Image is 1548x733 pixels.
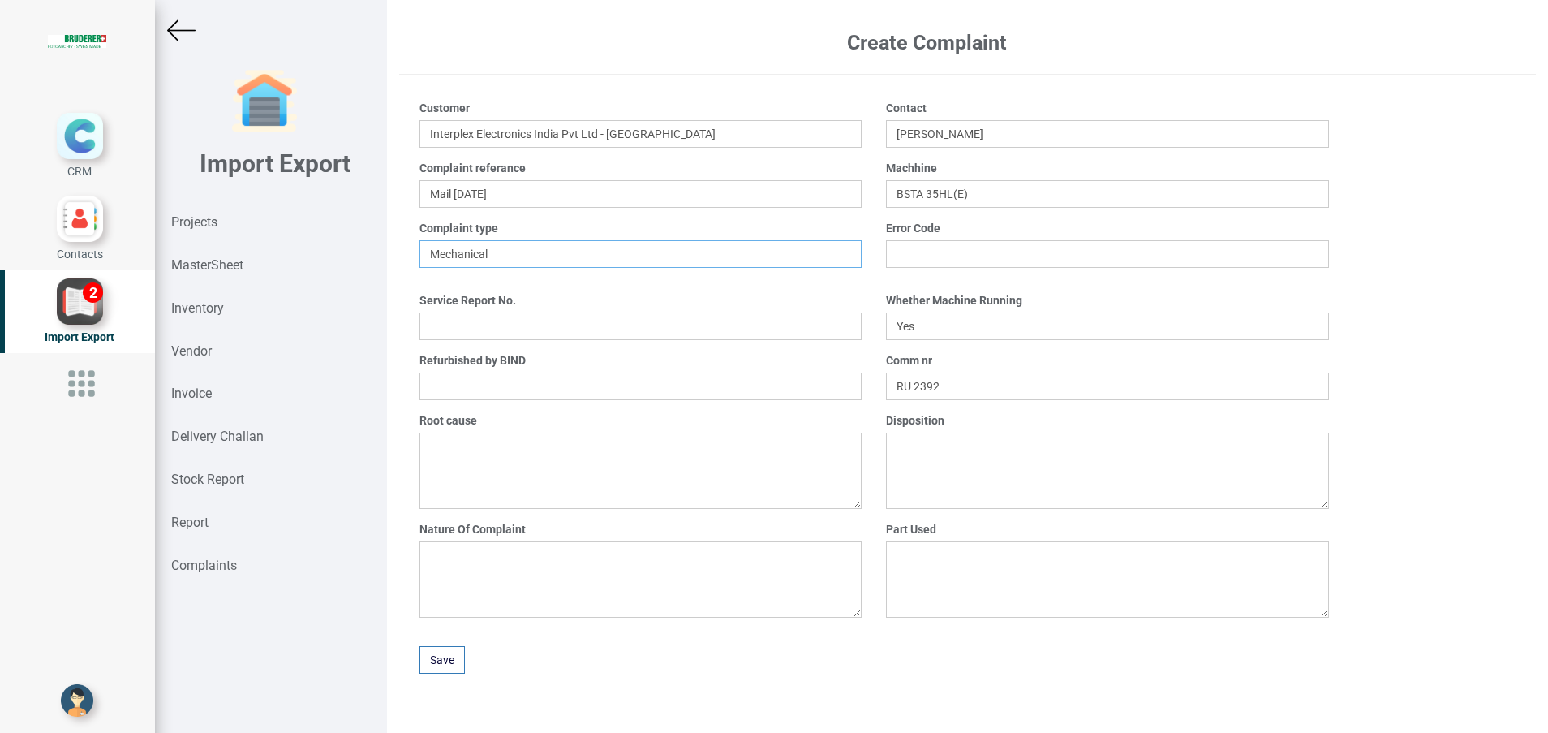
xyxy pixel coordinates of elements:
strong: Delivery Challan [171,429,264,444]
label: Refurbished by BIND [419,352,526,369]
strong: Projects [171,214,217,230]
span: Contacts [57,248,103,261]
img: garage-closed.png [232,69,297,134]
strong: MasterSheet [171,257,243,273]
label: Complaint referance [419,160,526,176]
span: CRM [67,165,92,178]
label: Nature Of Complaint [419,521,526,537]
label: Contact [886,100,927,116]
b: Create Complaint [847,31,1007,54]
label: Disposition [886,412,944,429]
label: Customer [419,100,470,116]
strong: Stock Report [171,472,244,487]
strong: Inventory [171,300,224,316]
label: Error Code [886,220,940,236]
span: Import Export [45,330,114,343]
strong: Invoice [171,386,212,401]
div: 2 [83,282,103,303]
strong: Complaints [171,558,237,573]
label: Machhine [886,160,937,176]
strong: Report [171,515,209,530]
label: Service Report No. [419,292,516,308]
label: Root cause [419,412,477,429]
strong: Vendor [171,343,212,359]
label: Whether Machine Running [886,292,1022,308]
label: Part Used [886,521,936,537]
label: Complaint type [419,220,498,236]
button: Save [419,646,465,674]
label: Comm nr [886,352,932,369]
b: Import Export [200,149,350,178]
